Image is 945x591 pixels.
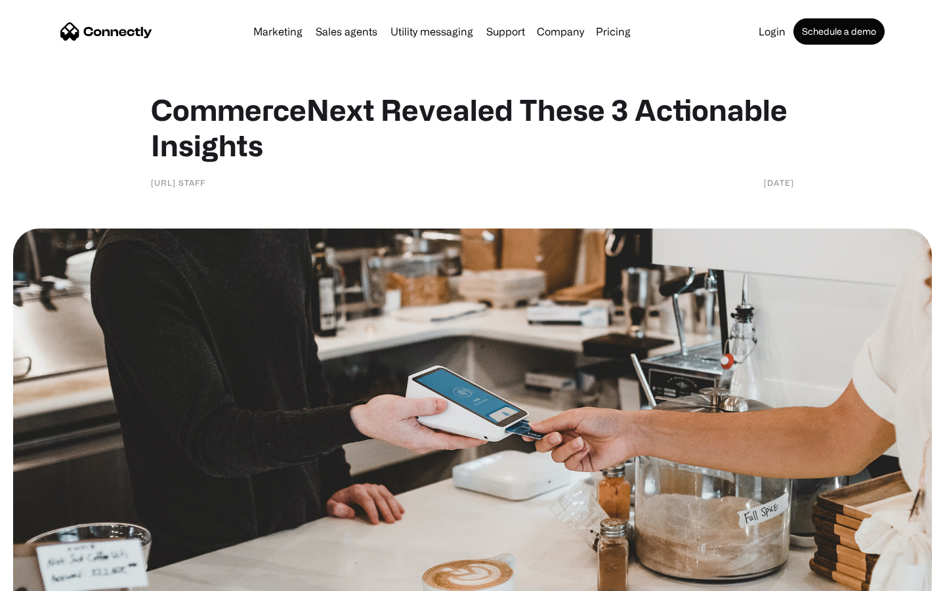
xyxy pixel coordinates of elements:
[248,26,308,37] a: Marketing
[753,26,791,37] a: Login
[537,22,584,41] div: Company
[793,18,885,45] a: Schedule a demo
[310,26,383,37] a: Sales agents
[385,26,478,37] a: Utility messaging
[151,92,794,163] h1: CommerceNext Revealed These 3 Actionable Insights
[26,568,79,586] ul: Language list
[13,568,79,586] aside: Language selected: English
[481,26,530,37] a: Support
[764,176,794,189] div: [DATE]
[151,176,205,189] div: [URL] Staff
[591,26,636,37] a: Pricing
